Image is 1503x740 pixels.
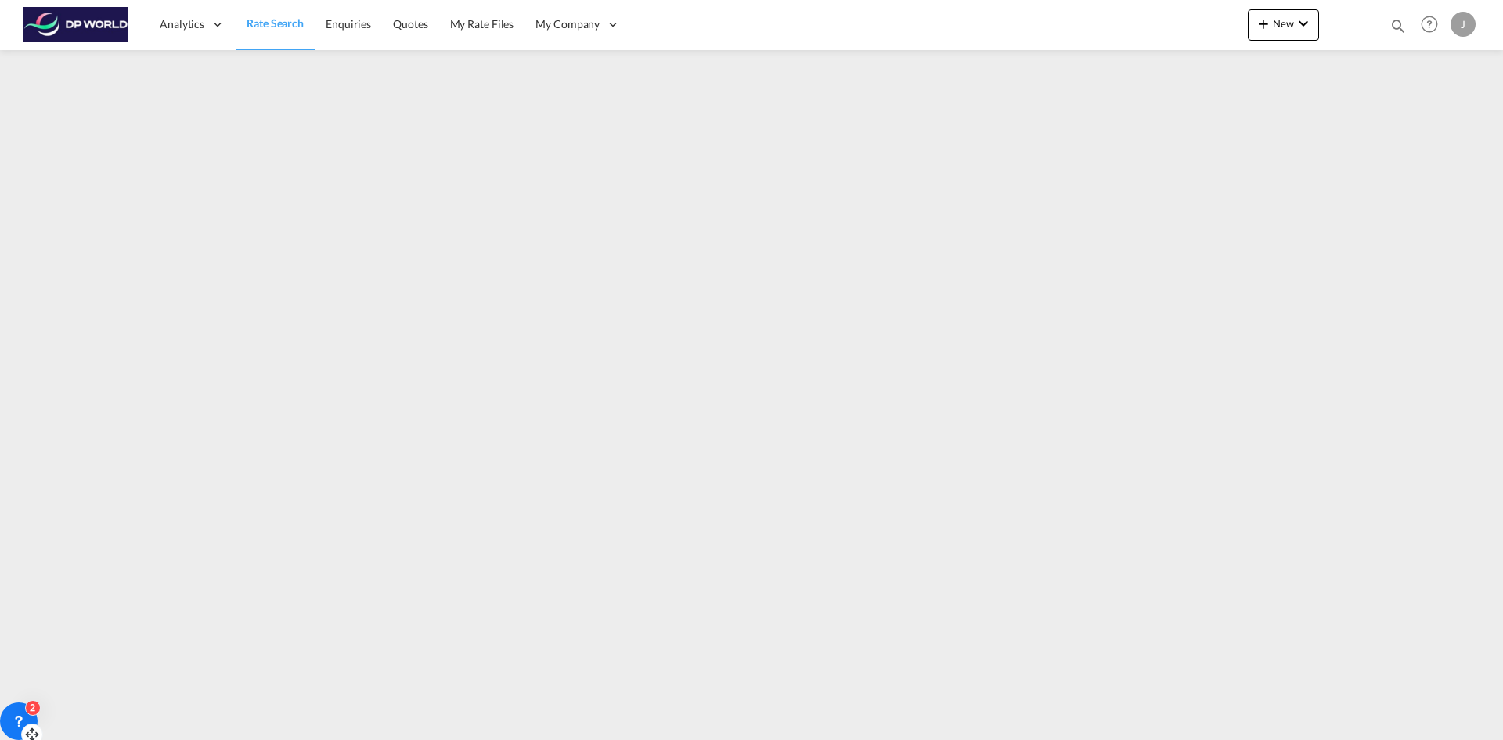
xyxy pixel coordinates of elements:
div: icon-magnify [1389,17,1407,41]
md-icon: icon-chevron-down [1294,14,1313,33]
span: New [1254,17,1313,30]
span: Help [1416,11,1443,38]
div: J [1451,12,1476,37]
span: My Company [535,16,600,32]
span: Enquiries [326,17,371,31]
span: Analytics [160,16,204,32]
button: icon-plus 400-fgNewicon-chevron-down [1248,9,1319,41]
div: Help [1416,11,1451,39]
md-icon: icon-plus 400-fg [1254,14,1273,33]
span: Quotes [393,17,427,31]
span: Rate Search [247,16,304,30]
img: c08ca190194411f088ed0f3ba295208c.png [23,7,129,42]
span: My Rate Files [450,17,514,31]
md-icon: icon-magnify [1389,17,1407,34]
